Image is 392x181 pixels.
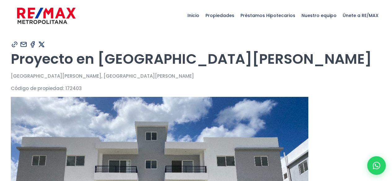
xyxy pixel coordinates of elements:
[11,85,64,92] span: Código de propiedad:
[184,6,202,25] span: Inicio
[29,41,37,48] img: Compartir
[11,50,381,67] h1: Proyecto en [GEOGRAPHIC_DATA][PERSON_NAME]
[237,6,298,25] span: Préstamos Hipotecarios
[17,6,76,25] img: remax-metropolitana-logo
[340,6,381,25] span: Únete a RE/MAX
[11,72,381,80] p: [GEOGRAPHIC_DATA][PERSON_NAME], [GEOGRAPHIC_DATA][PERSON_NAME]
[298,6,340,25] span: Nuestro equipo
[20,41,28,48] img: Compartir
[38,41,46,48] img: Compartir
[202,6,237,25] span: Propiedades
[65,85,82,92] span: 172403
[11,41,19,48] img: Compartir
